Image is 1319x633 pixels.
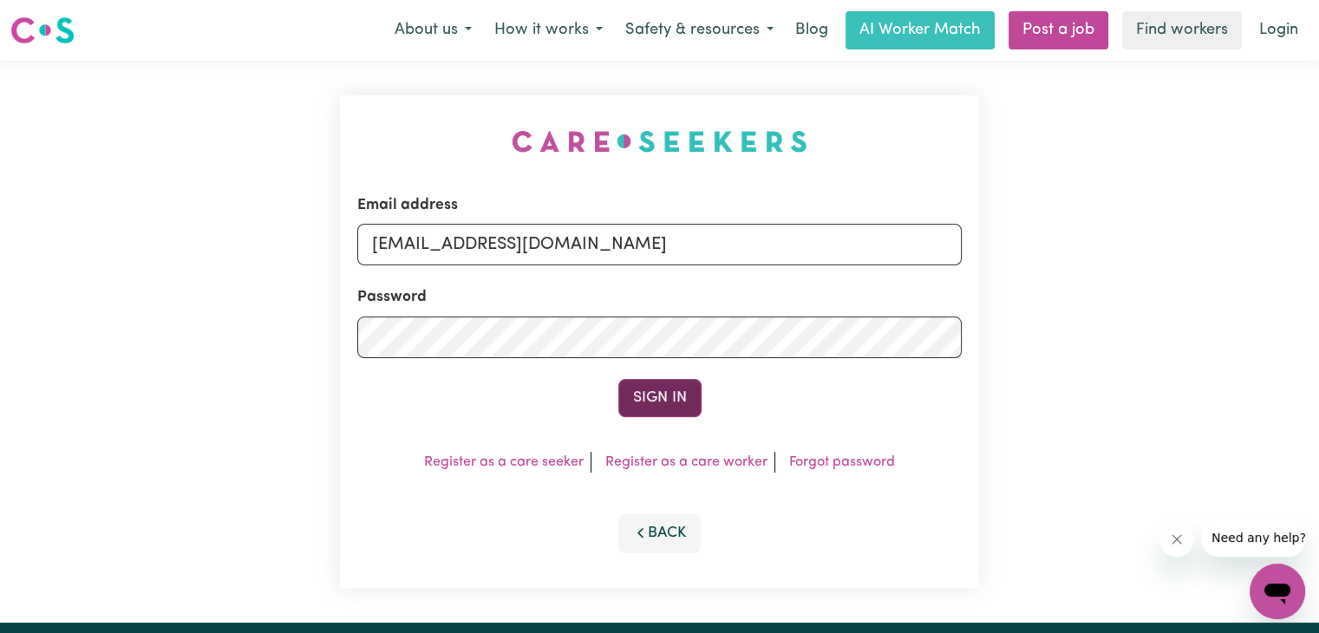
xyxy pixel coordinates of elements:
button: About us [383,12,483,49]
label: Email address [357,194,458,217]
button: Sign In [618,379,702,417]
a: AI Worker Match [846,11,995,49]
label: Password [357,286,427,309]
a: Careseekers logo [10,10,75,50]
button: How it works [483,12,614,49]
a: Login [1249,11,1309,49]
a: Register as a care seeker [424,455,584,469]
input: Email address [357,224,962,265]
a: Blog [785,11,839,49]
a: Find workers [1122,11,1242,49]
iframe: Close message [1159,522,1194,557]
button: Safety & resources [614,12,785,49]
img: Careseekers logo [10,15,75,46]
iframe: Message from company [1201,519,1305,557]
span: Need any help? [10,12,105,26]
a: Register as a care worker [605,455,767,469]
button: Back [618,514,702,552]
a: Forgot password [789,455,895,469]
a: Post a job [1009,11,1108,49]
iframe: Button to launch messaging window [1250,564,1305,619]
